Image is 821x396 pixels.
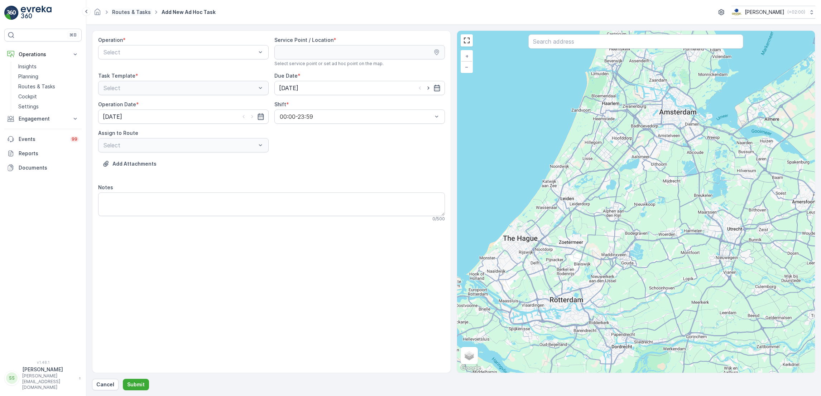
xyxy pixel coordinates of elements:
[15,92,82,102] a: Cockpit
[98,109,269,124] input: dd/mm/yyyy
[4,366,82,390] button: SS[PERSON_NAME][PERSON_NAME][EMAIL_ADDRESS][DOMAIN_NAME]
[432,216,445,222] p: 0 / 500
[528,34,743,49] input: Search address
[98,130,138,136] label: Assign to Route
[745,9,784,16] p: [PERSON_NAME]
[459,363,482,373] a: Open this area in Google Maps (opens a new window)
[104,48,256,57] p: Select
[123,379,149,390] button: Submit
[127,381,145,388] p: Submit
[160,9,217,16] span: Add New Ad Hoc Task
[461,35,472,46] a: View Fullscreen
[731,6,815,19] button: [PERSON_NAME](+02:00)
[15,82,82,92] a: Routes & Tasks
[18,63,37,70] p: Insights
[4,161,82,175] a: Documents
[459,363,482,373] img: Google
[4,112,82,126] button: Engagement
[22,366,75,373] p: [PERSON_NAME]
[6,372,18,384] div: SS
[4,47,82,62] button: Operations
[274,73,298,79] label: Due Date
[92,379,119,390] button: Cancel
[22,373,75,390] p: [PERSON_NAME][EMAIL_ADDRESS][DOMAIN_NAME]
[96,381,114,388] p: Cancel
[98,101,136,107] label: Operation Date
[19,164,79,171] p: Documents
[4,360,82,365] span: v 1.48.1
[98,37,123,43] label: Operation
[98,73,135,79] label: Task Template
[93,11,101,17] a: Homepage
[4,146,82,161] a: Reports
[19,115,67,122] p: Engagement
[112,160,157,167] p: Add Attachments
[19,51,67,58] p: Operations
[461,62,472,72] a: Zoom Out
[19,136,66,143] p: Events
[4,132,82,146] a: Events99
[19,150,79,157] p: Reports
[98,184,113,190] label: Notes
[98,158,161,170] button: Upload File
[274,81,445,95] input: dd/mm/yyyy
[465,53,469,59] span: +
[461,348,477,363] a: Layers
[21,6,52,20] img: logo_light-DOdMpM7g.png
[72,136,77,142] p: 99
[112,9,151,15] a: Routes & Tasks
[787,9,805,15] p: ( +02:00 )
[18,83,55,90] p: Routes & Tasks
[18,93,37,100] p: Cockpit
[18,103,39,110] p: Settings
[69,32,77,38] p: ⌘B
[15,62,82,72] a: Insights
[18,73,38,80] p: Planning
[465,64,469,70] span: −
[274,37,333,43] label: Service Point / Location
[15,72,82,82] a: Planning
[15,102,82,112] a: Settings
[274,101,286,107] label: Shift
[731,8,742,16] img: basis-logo_rgb2x.png
[461,51,472,62] a: Zoom In
[274,61,384,67] span: Select service point or set ad hoc point on the map.
[4,6,19,20] img: logo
